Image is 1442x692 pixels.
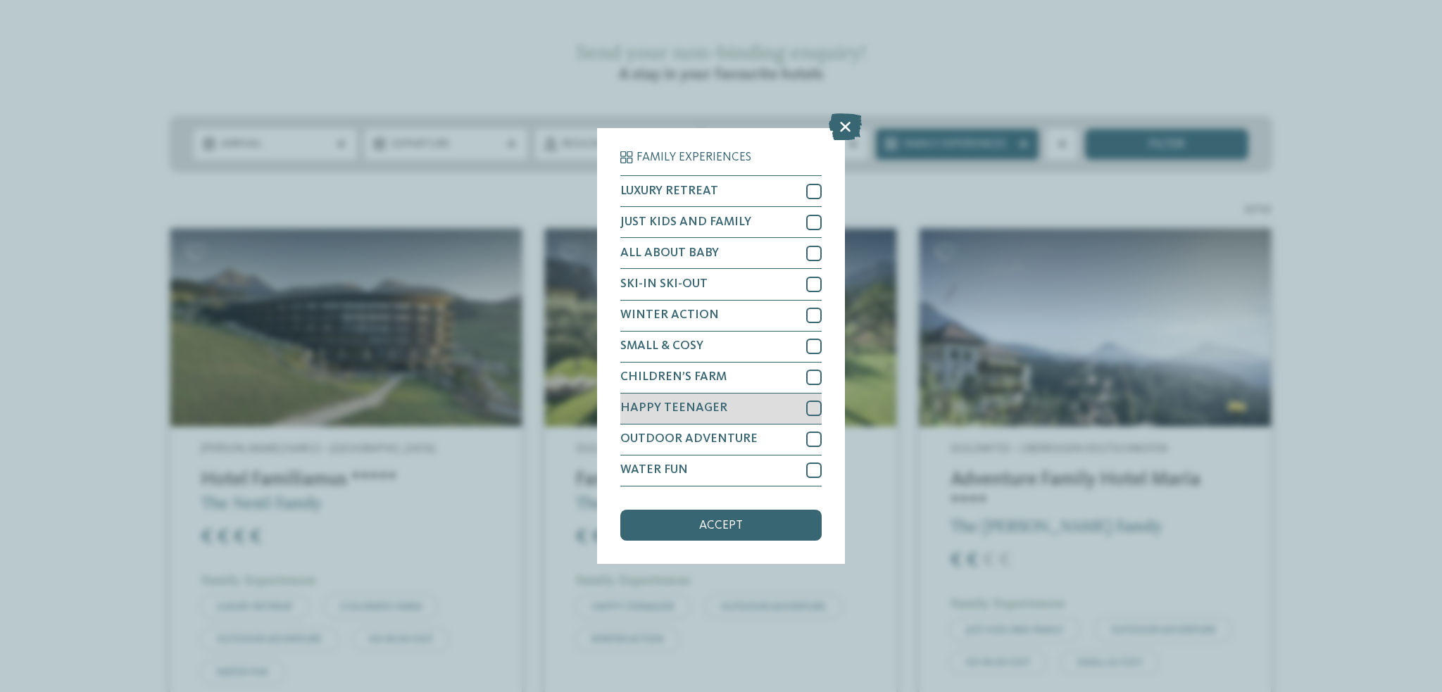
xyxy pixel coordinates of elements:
[620,340,703,353] span: SMALL & COSY
[620,278,708,291] span: SKI-IN SKI-OUT
[620,433,758,446] span: OUTDOOR ADVENTURE
[620,309,719,322] span: WINTER ACTION
[620,185,718,198] span: LUXURY RETREAT
[620,216,751,229] span: JUST KIDS AND FAMILY
[620,402,727,415] span: HAPPY TEENAGER
[637,151,751,164] span: Family Experiences
[620,371,727,384] span: CHILDREN’S FARM
[620,464,688,477] span: WATER FUN
[620,247,719,260] span: ALL ABOUT BABY
[699,520,743,532] span: accept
